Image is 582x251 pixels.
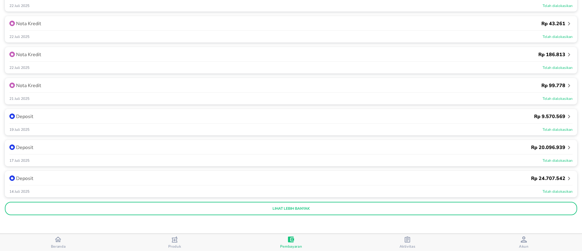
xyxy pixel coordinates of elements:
img: k9tL1lISMAAAAAElFTkSuQmCC [9,144,15,150]
div: Deposit [9,113,291,120]
p: Telah dialokasikan [291,189,573,194]
p: 22 Juli 2025 [9,3,291,8]
p: 21 Juli 2025 [9,96,291,101]
img: k9tL1lISMAAAAAElFTkSuQmCC [9,21,15,26]
div: Deposit [9,175,291,182]
div: Nota Kredit [9,82,291,89]
button: Pembayaran [233,234,349,251]
p: 19 Juli 2025 [9,127,291,132]
p: lihat lebih banyak [9,206,573,211]
p: Rp 9.570.569 [534,113,565,120]
p: Telah dialokasikan [291,96,573,101]
div: Nota Kredit [9,51,291,58]
p: Rp 24.707.542 [531,175,565,182]
img: k9tL1lISMAAAAAElFTkSuQmCC [9,83,15,88]
div: Nota Kredit [9,20,291,27]
p: Rp 186.813 [538,51,565,58]
p: 22 Juli 2025 [9,34,291,39]
img: k9tL1lISMAAAAAElFTkSuQmCC [9,175,15,181]
img: k9tL1lISMAAAAAElFTkSuQmCC [9,114,15,119]
p: Telah dialokasikan [291,3,573,8]
p: Telah dialokasikan [291,158,573,163]
button: lihat lebih banyak [5,202,577,215]
p: Rp 20.096.939 [531,144,565,151]
p: Rp 43.261 [541,20,565,27]
img: k9tL1lISMAAAAAElFTkSuQmCC [9,52,15,57]
span: Produk [168,244,181,249]
p: Telah dialokasikan [291,127,573,132]
p: Telah dialokasikan [291,65,573,70]
button: Aktivitas [349,234,466,251]
div: Deposit [9,144,291,151]
span: Aktivitas [400,244,416,249]
p: Telah dialokasikan [291,34,573,39]
span: Akun [519,244,529,249]
p: 22 Juli 2025 [9,65,291,70]
p: 17 Juli 2025 [9,158,291,163]
span: Beranda [51,244,66,249]
p: Rp 99.778 [541,82,565,89]
button: Produk [116,234,233,251]
button: Akun [466,234,582,251]
p: 14 Juli 2025 [9,189,291,194]
span: Pembayaran [280,244,302,249]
